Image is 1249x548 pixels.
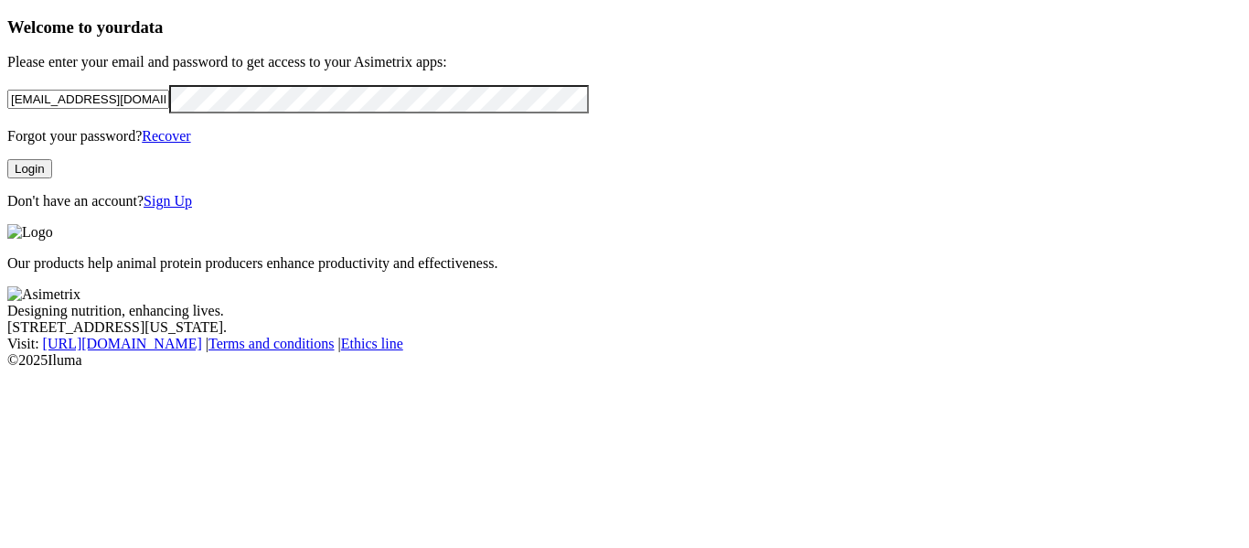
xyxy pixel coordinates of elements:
p: Forgot your password? [7,128,1242,145]
h3: Welcome to your [7,17,1242,38]
a: [URL][DOMAIN_NAME] [43,336,202,351]
div: Visit : | | [7,336,1242,352]
div: © 2025 Iluma [7,352,1242,369]
p: Please enter your email and password to get access to your Asimetrix apps: [7,54,1242,70]
a: Ethics line [341,336,403,351]
p: Don't have an account? [7,193,1242,210]
div: Designing nutrition, enhancing lives. [7,303,1242,319]
img: Asimetrix [7,286,80,303]
a: Sign Up [144,193,192,209]
a: Recover [142,128,190,144]
img: Logo [7,224,53,241]
span: data [131,17,163,37]
a: Terms and conditions [208,336,335,351]
input: Your email [7,90,169,109]
p: Our products help animal protein producers enhance productivity and effectiveness. [7,255,1242,272]
button: Login [7,159,52,178]
div: [STREET_ADDRESS][US_STATE]. [7,319,1242,336]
